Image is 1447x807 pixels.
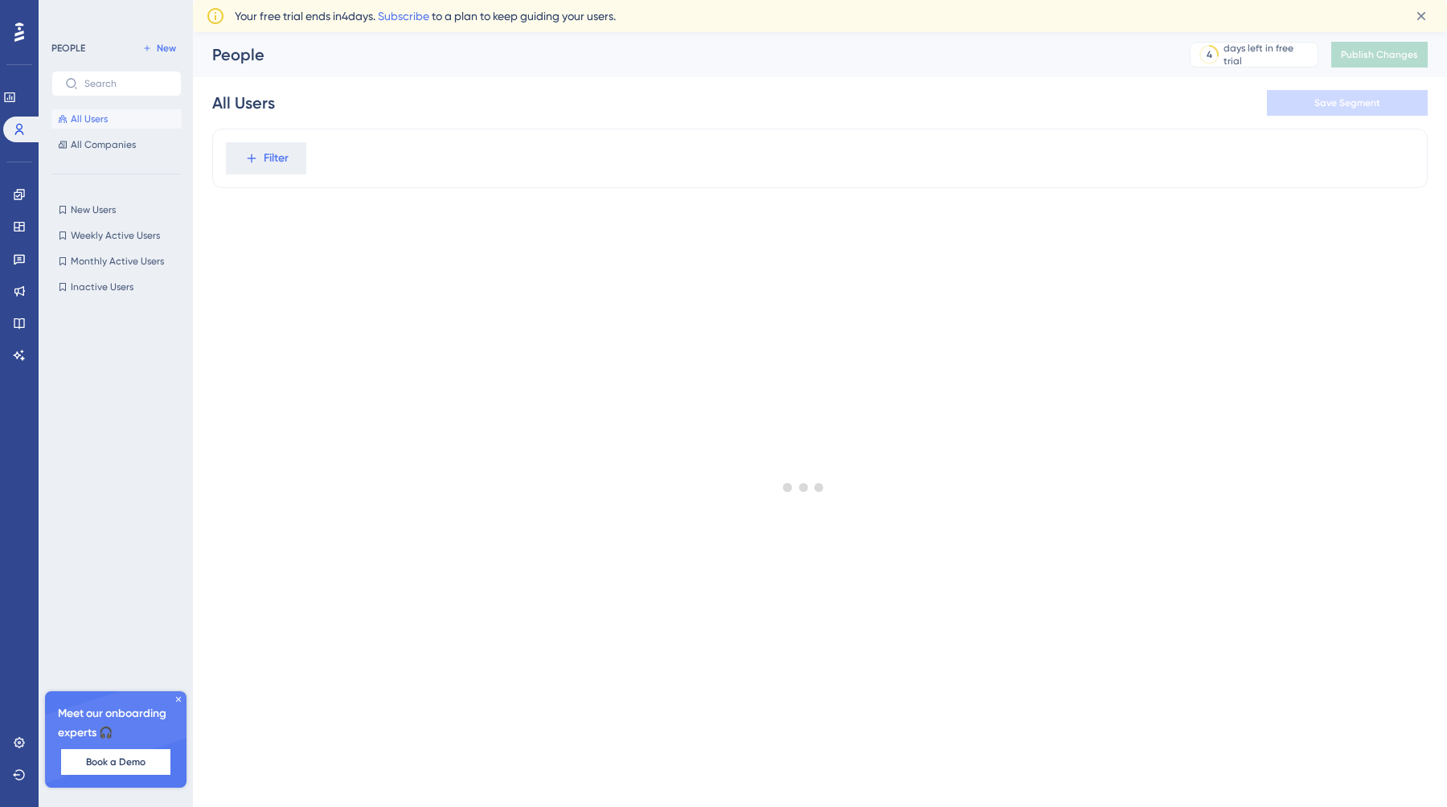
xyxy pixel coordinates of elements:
div: People [212,43,1150,66]
button: New [137,39,182,58]
button: Weekly Active Users [51,226,182,245]
span: Publish Changes [1341,48,1418,61]
button: Save Segment [1267,90,1428,116]
button: Book a Demo [61,749,170,775]
span: Save Segment [1314,96,1380,109]
span: Weekly Active Users [71,229,160,242]
button: Inactive Users [51,277,182,297]
button: Monthly Active Users [51,252,182,271]
span: Book a Demo [86,756,146,768]
span: Your free trial ends in 4 days. to a plan to keep guiding your users. [235,6,616,26]
a: Subscribe [378,10,429,23]
button: New Users [51,200,182,219]
span: New [157,42,176,55]
span: All Companies [71,138,136,151]
button: All Companies [51,135,182,154]
div: All Users [212,92,275,114]
div: 4 [1207,48,1212,61]
span: Inactive Users [71,281,133,293]
button: Publish Changes [1331,42,1428,68]
div: days left in free trial [1224,42,1313,68]
input: Search [84,78,168,89]
button: All Users [51,109,182,129]
span: New Users [71,203,116,216]
span: All Users [71,113,108,125]
span: Monthly Active Users [71,255,164,268]
span: Meet our onboarding experts 🎧 [58,704,174,743]
div: PEOPLE [51,42,85,55]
